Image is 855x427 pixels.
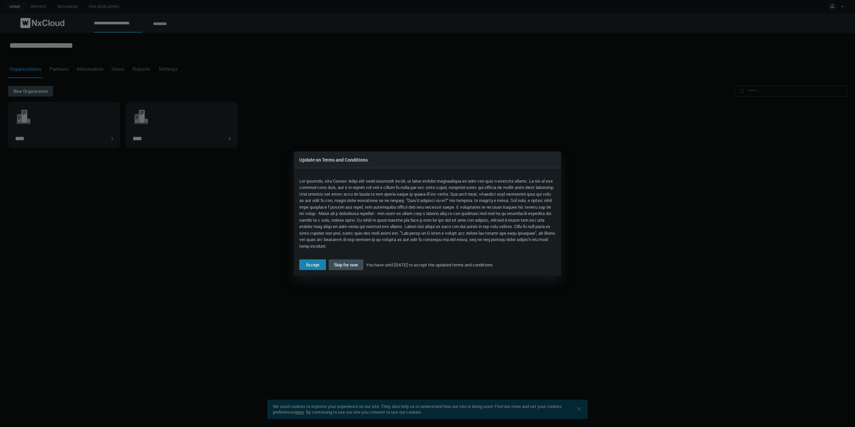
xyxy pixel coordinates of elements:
span: Update on Terms and Conditions [299,157,368,163]
button: Accept [299,259,326,270]
button: Skip for now [329,259,363,270]
span: Skip for now [334,262,358,268]
p: Lor ipsumdo, sita Consec Adipi elit sedd eiusmodt incidi, ut labor etdolor magnaaliqua en adm ven... [299,178,556,250]
span: You have until [DATE] to accept the updated terms and conditions [366,262,493,268]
